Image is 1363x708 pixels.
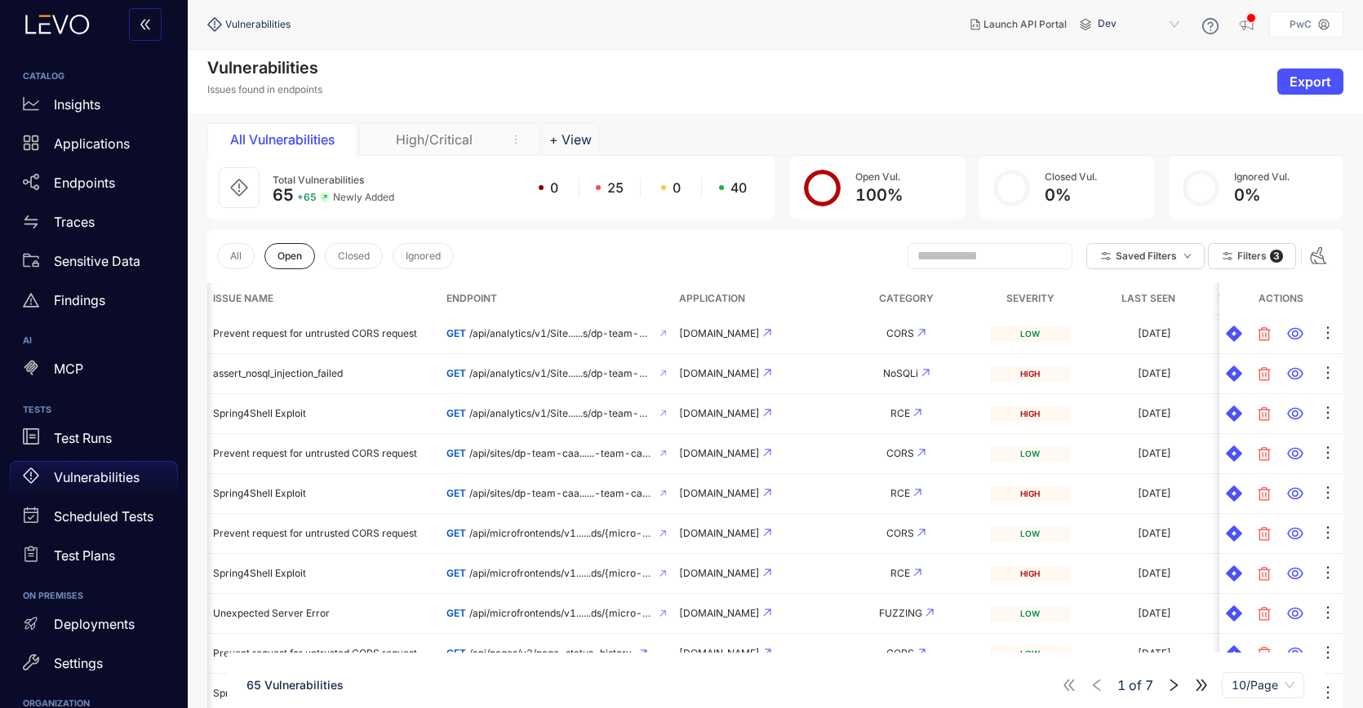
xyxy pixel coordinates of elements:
[1320,325,1336,343] span: ellipsis
[440,283,673,314] th: Endpoint
[23,336,165,346] h6: AI
[607,180,624,195] span: 25
[679,488,821,499] div: [DOMAIN_NAME]
[990,525,1070,542] div: low
[213,647,417,659] span: Prevent request for untrusted CORS request
[1138,368,1171,379] div: [DATE]
[1138,528,1171,539] div: [DATE]
[213,567,306,579] span: Spring4Shell Exploit
[886,447,914,459] span: CORS
[510,134,522,145] span: more
[890,567,910,579] span: RCE
[54,293,105,308] p: Findings
[886,327,914,339] span: CORS
[1277,69,1343,95] button: Export
[230,250,242,262] span: All
[54,509,153,524] p: Scheduled Tests
[1086,243,1205,269] button: Saved Filtersdown
[550,180,558,195] span: 0
[1145,678,1153,693] span: 7
[1138,328,1171,339] div: [DATE]
[990,485,1070,502] div: high
[879,607,922,619] span: FUZZING
[264,243,315,269] button: Open
[679,568,821,579] div: [DOMAIN_NAME]
[673,283,828,314] th: Application
[54,97,100,112] p: Insights
[338,250,370,262] span: Closed
[1320,524,1336,543] span: ellipsis
[1320,644,1336,663] span: ellipsis
[373,132,495,147] div: High/Critical
[446,407,466,419] span: GET
[1234,171,1290,183] div: Ignored Vul.
[1319,321,1337,347] button: ellipsis
[679,608,821,619] div: [DOMAIN_NAME]
[54,431,112,445] p: Test Runs
[23,72,165,82] h6: CATALOG
[890,487,910,499] span: RCE
[469,608,653,619] span: /api/microfrontends/v1......ds/{micro-frontend_id}
[23,405,165,415] h6: TESTS
[1045,186,1097,205] div: 0 %
[217,243,255,269] button: All
[679,648,821,659] div: [DOMAIN_NAME]
[1290,74,1331,89] span: Export
[469,488,653,499] span: /api/sites/dp-team-caa......-team-caas-sandbox_id}
[10,127,178,166] a: Applications
[1320,485,1336,503] span: ellipsis
[10,608,178,647] a: Deployments
[54,215,95,229] p: Traces
[10,461,178,500] a: Vulnerabilities
[225,19,291,30] span: Vulnerabilities
[393,243,454,269] button: Ignored
[1138,608,1171,619] div: [DATE]
[990,565,1070,582] div: high
[1320,365,1336,383] span: ellipsis
[129,8,162,41] button: double-left
[54,617,135,631] p: Deployments
[990,405,1070,422] div: high
[983,19,1067,30] span: Launch API Portal
[1290,19,1312,30] p: PwC
[828,283,983,314] th: Category
[855,186,903,205] div: 100 %
[333,192,394,203] span: Newly Added
[273,174,364,186] span: Total Vulnerabilities
[206,283,440,314] th: Issue Name
[1117,678,1153,693] span: of
[542,123,599,156] button: Add tab
[679,408,821,419] div: [DOMAIN_NAME]
[1138,408,1171,419] div: [DATE]
[1138,448,1171,459] div: [DATE]
[406,250,441,262] span: Ignored
[1319,600,1337,626] button: ellipsis
[213,447,417,459] span: Prevent request for untrusted CORS request
[469,528,653,539] span: /api/microfrontends/v1......ds/{micro-frontend_id}
[10,206,178,245] a: Traces
[1319,680,1337,706] button: ellipsis
[990,445,1070,462] div: low
[54,548,115,563] p: Test Plans
[855,171,903,183] div: Open Vul.
[469,368,653,379] span: /api/analytics/v1/Site......s/dp-team-caas-sandbox
[990,325,1070,342] div: low
[213,687,306,699] span: Spring4Shell Exploit
[890,407,910,419] span: RCE
[990,605,1070,622] div: low
[1183,252,1192,261] span: down
[446,607,466,619] span: GET
[1138,488,1171,499] div: [DATE]
[679,448,821,459] div: [DOMAIN_NAME]
[54,656,103,670] p: Settings
[221,132,344,147] div: All Vulnerabilities
[883,367,918,379] span: NoSQLi
[325,243,383,269] button: Closed
[1116,250,1177,262] span: Saved Filters
[10,500,178,539] a: Scheduled Tests
[139,18,152,33] span: double-left
[297,192,317,203] span: + 65
[502,132,530,147] button: remove
[679,328,821,339] div: [DOMAIN_NAME]
[1219,283,1343,314] th: Actions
